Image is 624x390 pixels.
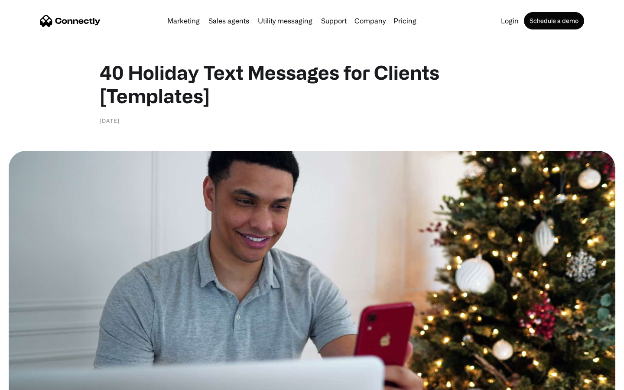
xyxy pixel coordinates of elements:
ul: Language list [17,375,52,387]
a: Utility messaging [254,17,316,24]
aside: Language selected: English [9,375,52,387]
a: Login [497,17,522,24]
a: Sales agents [205,17,253,24]
h1: 40 Holiday Text Messages for Clients [Templates] [100,61,524,107]
div: Company [354,15,386,27]
a: Pricing [390,17,420,24]
a: Marketing [164,17,203,24]
div: [DATE] [100,116,120,125]
div: Company [352,15,388,27]
a: Support [318,17,350,24]
a: Schedule a demo [524,12,584,29]
a: home [40,14,101,27]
